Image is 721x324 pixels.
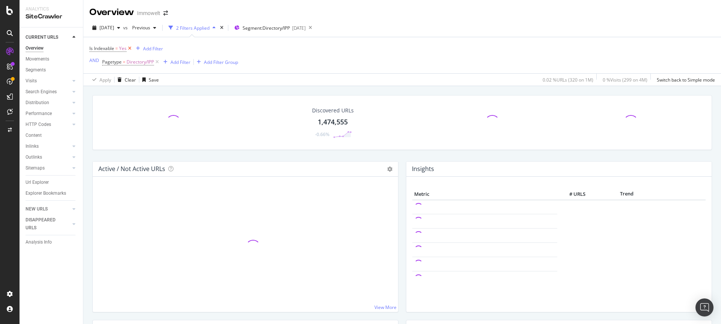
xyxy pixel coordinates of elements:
a: Performance [26,110,70,118]
th: Metric [412,189,557,200]
div: Sitemaps [26,164,45,172]
button: Add Filter [133,44,163,53]
button: Segment:Directory/IPP[DATE] [231,22,306,34]
div: Performance [26,110,52,118]
h4: Insights [412,164,434,174]
div: times [219,24,225,32]
span: vs [123,24,129,31]
button: [DATE] [89,22,123,34]
div: Immowelt [137,9,160,17]
span: = [123,59,125,65]
div: Analytics [26,6,77,12]
div: Clear [125,77,136,83]
div: Add Filter Group [204,59,238,65]
div: 1,474,555 [318,117,348,127]
button: Clear [115,74,136,86]
a: Analysis Info [26,238,78,246]
div: CURRENT URLS [26,33,58,41]
div: Content [26,132,42,139]
div: Open Intercom Messenger [695,298,713,316]
span: Previous [129,24,150,31]
div: 0.02 % URLs ( 320 on 1M ) [543,77,593,83]
button: Save [139,74,159,86]
div: Switch back to Simple mode [657,77,715,83]
div: Explorer Bookmarks [26,189,66,197]
th: # URLS [557,189,587,200]
div: Movements [26,55,49,63]
th: Trend [587,189,666,200]
div: SiteCrawler [26,12,77,21]
i: Options [387,167,392,172]
div: Visits [26,77,37,85]
button: Switch back to Simple mode [654,74,715,86]
div: 0 % Visits ( 299 on 4M ) [603,77,647,83]
div: -0.66% [315,131,329,138]
a: CURRENT URLS [26,33,70,41]
div: Discovered URLs [312,107,354,114]
h4: Active / Not Active URLs [98,164,165,174]
div: [DATE] [292,25,306,31]
div: Outlinks [26,153,42,161]
div: Add Filter [170,59,190,65]
a: Url Explorer [26,179,78,186]
div: Inlinks [26,142,39,150]
button: Apply [89,74,111,86]
a: Visits [26,77,70,85]
span: = [115,45,118,51]
a: View More [374,304,397,310]
button: Previous [129,22,159,34]
div: Overview [89,6,134,19]
button: 2 Filters Applied [166,22,219,34]
div: 2 Filters Applied [176,25,210,31]
a: DISAPPEARED URLS [26,216,70,232]
span: Directory/IPP [127,57,154,67]
a: NEW URLS [26,205,70,213]
div: Url Explorer [26,179,49,186]
span: 2025 Aug. 8th [100,24,114,31]
button: Add Filter Group [194,58,238,67]
a: Explorer Bookmarks [26,189,78,197]
span: Segment: Directory/IPP [243,25,290,31]
div: DISAPPEARED URLS [26,216,63,232]
span: Yes [119,43,127,54]
a: Inlinks [26,142,70,150]
a: Movements [26,55,78,63]
span: Is Indexable [89,45,114,51]
a: Content [26,132,78,139]
button: AND [89,57,99,64]
div: HTTP Codes [26,121,51,129]
div: AND [89,57,99,64]
span: Pagetype [102,59,122,65]
a: Overview [26,44,78,52]
div: arrow-right-arrow-left [163,11,168,16]
div: Save [149,77,159,83]
button: Add Filter [160,58,190,67]
div: Analysis Info [26,238,52,246]
a: Search Engines [26,88,70,96]
div: Segments [26,66,46,74]
div: Distribution [26,99,49,107]
a: HTTP Codes [26,121,70,129]
a: Segments [26,66,78,74]
a: Sitemaps [26,164,70,172]
div: Apply [100,77,111,83]
div: Overview [26,44,44,52]
div: NEW URLS [26,205,48,213]
a: Distribution [26,99,70,107]
div: Add Filter [143,45,163,52]
div: Search Engines [26,88,57,96]
a: Outlinks [26,153,70,161]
